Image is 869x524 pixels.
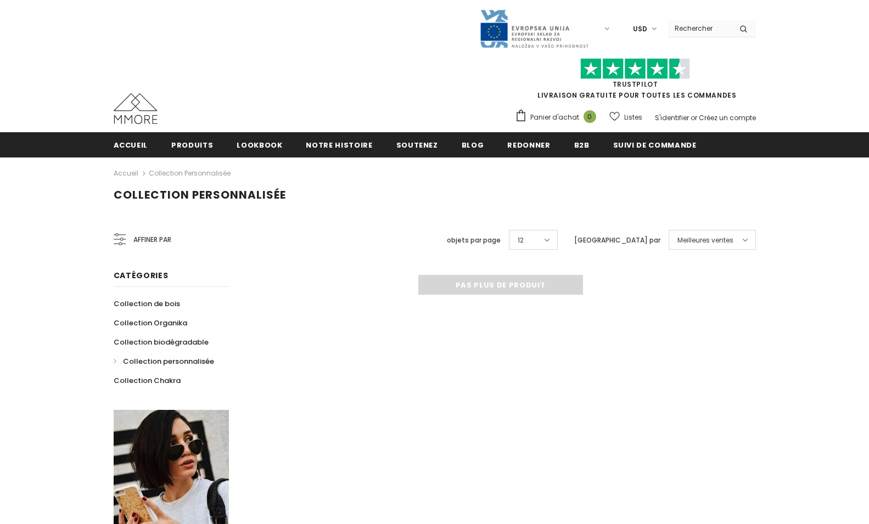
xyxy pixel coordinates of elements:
[574,140,590,150] span: B2B
[306,140,372,150] span: Notre histoire
[133,234,171,246] span: Affiner par
[114,337,209,347] span: Collection biodégradable
[518,235,524,246] span: 12
[655,113,689,122] a: S'identifier
[396,132,438,157] a: soutenez
[613,140,697,150] span: Suivi de commande
[237,140,282,150] span: Lookbook
[699,113,756,122] a: Créez un compte
[609,108,642,127] a: Listes
[123,356,214,367] span: Collection personnalisée
[114,294,180,313] a: Collection de bois
[114,313,187,333] a: Collection Organika
[114,93,158,124] img: Cas MMORE
[171,132,213,157] a: Produits
[114,333,209,352] a: Collection biodégradable
[114,270,169,281] span: Catégories
[515,109,602,126] a: Panier d'achat 0
[613,132,697,157] a: Suivi de commande
[171,140,213,150] span: Produits
[447,235,501,246] label: objets par page
[668,20,731,36] input: Search Site
[114,187,286,202] span: Collection personnalisée
[507,132,550,157] a: Redonner
[515,63,756,100] span: LIVRAISON GRATUITE POUR TOUTES LES COMMANDES
[691,113,697,122] span: or
[580,58,690,80] img: Faites confiance aux étoiles pilotes
[624,112,642,123] span: Listes
[149,168,231,178] a: Collection personnalisée
[584,110,596,123] span: 0
[462,140,484,150] span: Blog
[677,235,733,246] span: Meilleures ventes
[114,167,138,180] a: Accueil
[574,132,590,157] a: B2B
[462,132,484,157] a: Blog
[396,140,438,150] span: soutenez
[237,132,282,157] a: Lookbook
[479,9,589,49] img: Javni Razpis
[114,352,214,371] a: Collection personnalisée
[114,318,187,328] span: Collection Organika
[114,371,181,390] a: Collection Chakra
[114,132,148,157] a: Accueil
[574,235,660,246] label: [GEOGRAPHIC_DATA] par
[114,375,181,386] span: Collection Chakra
[114,298,180,309] span: Collection de bois
[306,132,372,157] a: Notre histoire
[613,80,658,89] a: TrustPilot
[633,24,647,35] span: USD
[530,112,579,123] span: Panier d'achat
[479,24,589,33] a: Javni Razpis
[507,140,550,150] span: Redonner
[114,140,148,150] span: Accueil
